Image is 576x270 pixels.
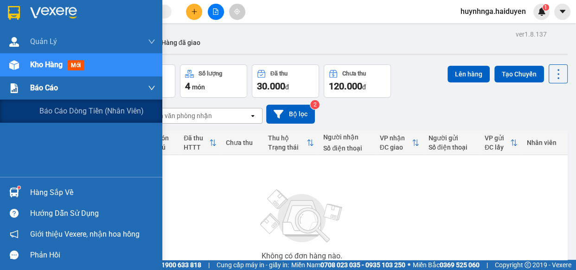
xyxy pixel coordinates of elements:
th: Toggle SortBy [375,131,424,155]
div: Chưa thu [342,70,366,77]
img: svg+xml;base64,PHN2ZyBjbGFzcz0ibGlzdC1wbHVnX19zdmciIHhtbG5zPSJodHRwOi8vd3d3LnczLm9yZy8yMDAwL3N2Zy... [256,184,348,249]
div: Không có đơn hàng nào. [262,252,342,260]
div: Nhân viên [527,139,563,146]
span: notification [10,230,19,239]
span: copyright [525,262,531,268]
button: Lên hàng [448,66,490,82]
span: Miền Bắc [413,260,480,270]
div: Đã thu [270,70,288,77]
div: ver 1.8.137 [516,29,547,39]
span: | [208,260,210,270]
button: Hàng đã giao [154,31,208,54]
span: đ [285,83,289,91]
sup: 1 [18,186,20,189]
div: VP gửi [485,134,510,142]
div: Phản hồi [30,248,155,262]
span: Quản Lý [30,36,57,47]
img: icon-new-feature [538,7,546,16]
span: file-add [212,8,219,15]
div: Chọn văn phòng nhận [148,111,212,120]
div: Số điện thoại [429,144,475,151]
sup: 1 [543,4,549,11]
span: Báo cáo dòng tiền (nhân viên) [39,105,144,117]
div: Thu hộ [268,134,307,142]
div: HTTT [184,144,209,151]
div: Số điện thoại [323,144,370,152]
span: mới [67,60,84,70]
div: Người gửi [429,134,475,142]
span: question-circle [10,209,19,218]
span: | [486,260,488,270]
img: warehouse-icon [9,188,19,197]
span: message [10,251,19,259]
div: VP nhận [380,134,412,142]
span: ⚪️ [408,263,410,267]
span: down [148,84,155,92]
th: Toggle SortBy [179,131,221,155]
span: 30.000 [257,81,285,92]
span: 1 [544,4,547,11]
div: Đã thu [184,134,209,142]
button: Đã thu30.000đ [252,64,319,98]
button: Tạo Chuyến [494,66,544,82]
img: logo-vxr [8,6,20,20]
strong: 0369 525 060 [440,261,480,269]
span: huynhnga.haiduyen [453,6,533,17]
span: 4 [185,81,190,92]
span: plus [191,8,198,15]
sup: 2 [310,100,320,109]
span: Cung cấp máy in - giấy in: [217,260,289,270]
div: Hàng sắp về [30,186,155,200]
div: ĐC lấy [485,144,510,151]
th: Toggle SortBy [263,131,319,155]
img: warehouse-icon [9,60,19,70]
span: Kho hàng [30,60,63,69]
div: ĐC giao [380,144,412,151]
span: down [148,38,155,45]
button: file-add [208,4,224,20]
button: Chưa thu120.000đ [324,64,391,98]
div: Người nhận [323,133,370,141]
button: plus [186,4,202,20]
button: Số lượng4món [180,64,247,98]
button: caret-down [554,4,570,20]
span: món [192,83,205,91]
button: Bộ lọc [266,105,315,124]
div: Hướng dẫn sử dụng [30,207,155,220]
strong: 0708 023 035 - 0935 103 250 [320,261,405,269]
th: Toggle SortBy [480,131,522,155]
span: Giới thiệu Vexere, nhận hoa hồng [30,228,140,240]
span: caret-down [558,7,567,16]
span: Miền Nam [291,260,405,270]
strong: 1900 633 818 [161,261,201,269]
div: Số lượng [198,70,222,77]
div: Trạng thái [268,144,307,151]
img: solution-icon [9,83,19,93]
img: warehouse-icon [9,37,19,47]
span: aim [234,8,240,15]
svg: open [249,112,256,119]
span: 120.000 [329,81,362,92]
span: Báo cáo [30,82,58,94]
div: Chưa thu [226,139,259,146]
span: đ [362,83,366,91]
button: aim [229,4,245,20]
